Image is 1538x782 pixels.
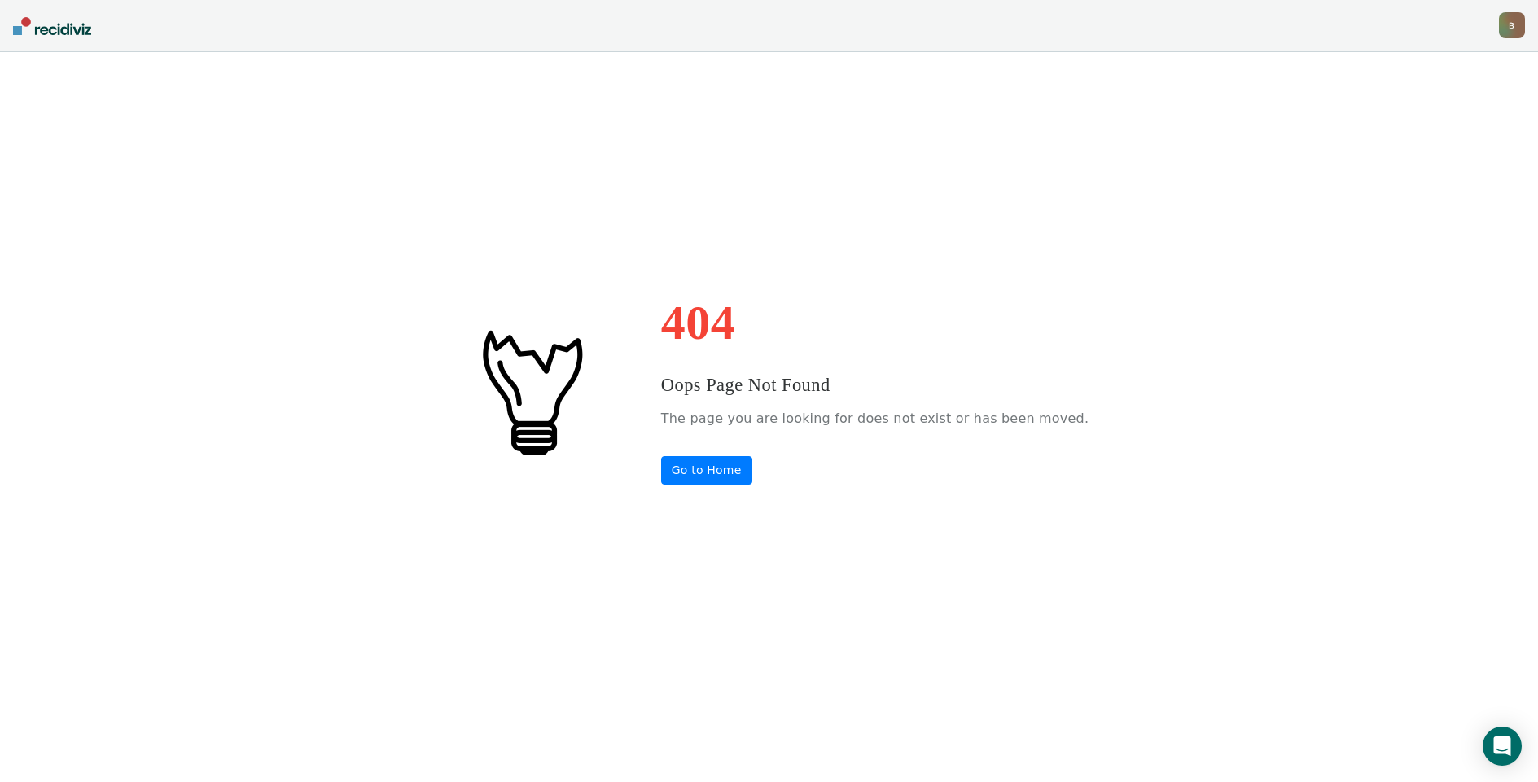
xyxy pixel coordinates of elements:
h3: Oops Page Not Found [661,371,1089,399]
a: Go to Home [661,456,752,485]
img: Recidiviz [13,17,91,35]
p: The page you are looking for does not exist or has been moved. [661,406,1089,431]
img: # [449,310,612,472]
div: Open Intercom Messenger [1483,727,1522,766]
button: B [1499,12,1525,38]
h1: 404 [661,298,1089,347]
